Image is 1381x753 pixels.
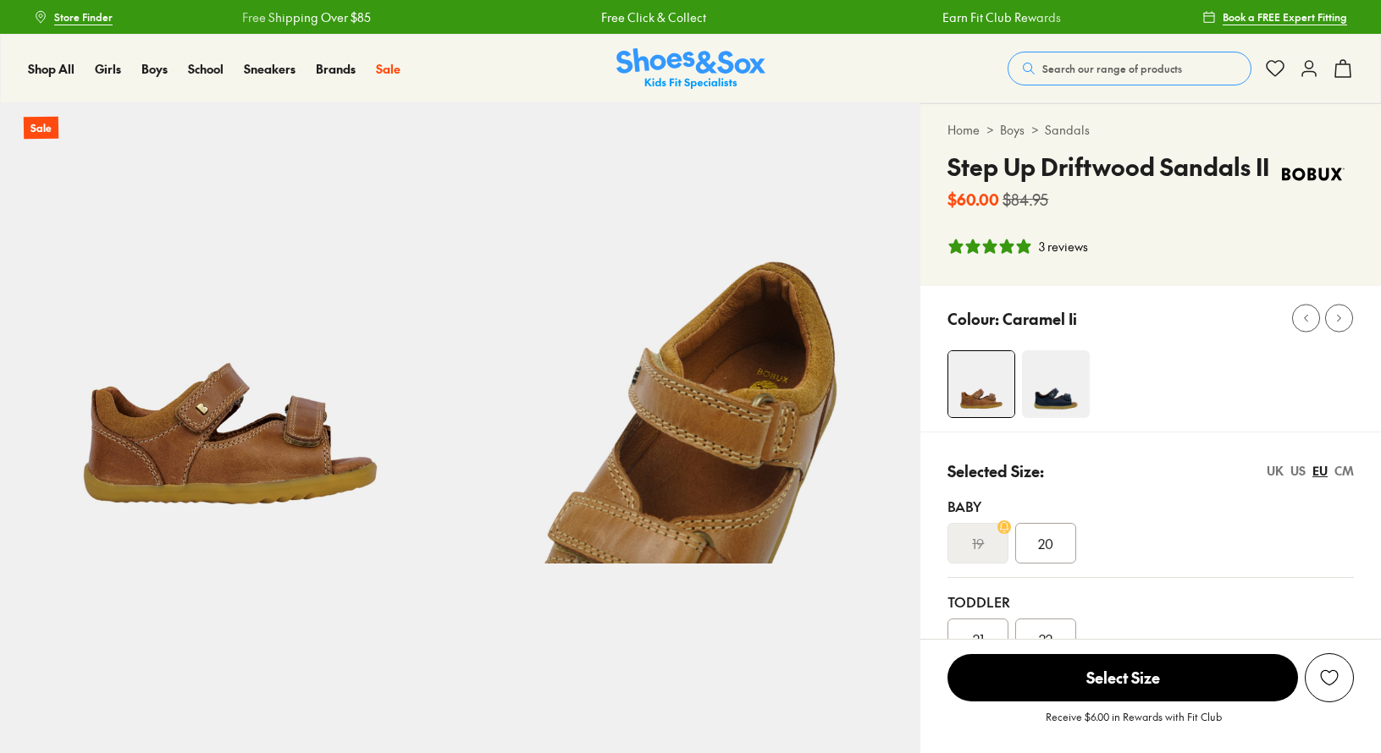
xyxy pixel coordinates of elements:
div: Baby [947,496,1354,516]
div: EU [1312,462,1328,480]
span: Search our range of products [1042,61,1182,76]
p: Colour: [947,307,999,330]
a: Boys [141,60,168,78]
span: Shop All [28,60,75,77]
a: Free Shipping Over $85 [242,8,371,26]
span: Store Finder [54,9,113,25]
a: Sandals [1045,121,1090,139]
p: Sale [24,117,58,140]
button: Select Size [947,653,1298,702]
div: > > [947,121,1354,139]
span: Book a FREE Expert Fitting [1223,9,1347,25]
a: Earn Fit Club Rewards [942,8,1060,26]
a: Free Click & Collect [601,8,706,26]
span: Sneakers [244,60,296,77]
button: Search our range of products [1008,52,1251,85]
div: US [1290,462,1306,480]
div: Toddler [947,591,1354,612]
a: School [188,60,224,78]
img: SNS_Logo_Responsive.svg [616,48,765,90]
span: Brands [316,60,356,77]
b: $60.00 [947,188,999,211]
img: 4-251057_1 [1022,350,1090,418]
p: Selected Size: [947,459,1044,482]
a: Sale [376,60,400,78]
a: Brands [316,60,356,78]
span: 21 [973,629,984,649]
div: CM [1334,462,1354,480]
span: School [188,60,224,77]
span: Boys [141,60,168,77]
s: $84.95 [1003,188,1048,211]
span: 20 [1038,533,1053,553]
div: UK [1267,462,1284,480]
h4: Step Up Driftwood Sandals II [947,149,1269,184]
div: 3 reviews [1039,238,1088,256]
a: Home [947,121,980,139]
a: Book a FREE Expert Fitting [1202,2,1347,32]
span: Select Size [947,654,1298,701]
img: Vendor logo [1273,149,1354,200]
p: Receive $6.00 in Rewards with Fit Club [1046,709,1222,739]
a: Boys [1000,121,1025,139]
span: 22 [1039,629,1052,649]
img: 5-251063_1 [461,103,921,563]
p: Caramel Ii [1003,307,1077,330]
a: Girls [95,60,121,78]
a: Shoes & Sox [616,48,765,90]
a: Sneakers [244,60,296,78]
img: 4-251062_1 [948,351,1014,417]
a: Store Finder [34,2,113,32]
span: Girls [95,60,121,77]
span: Sale [376,60,400,77]
button: Add to Wishlist [1305,653,1354,702]
s: 19 [972,533,984,553]
button: 5 stars, 3 ratings [947,238,1088,256]
a: Shop All [28,60,75,78]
